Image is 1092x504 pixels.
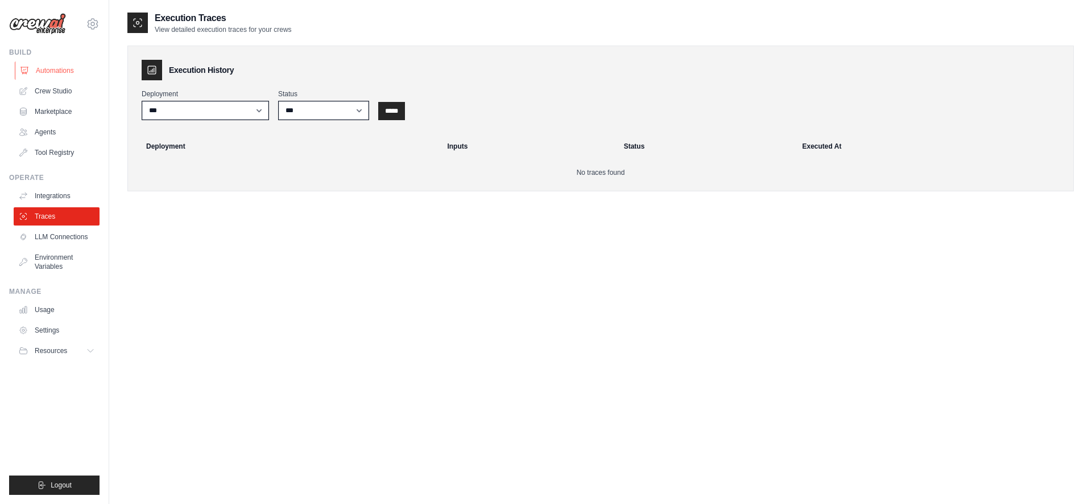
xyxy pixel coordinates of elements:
[9,13,66,35] img: Logo
[440,134,617,159] th: Inputs
[9,287,100,296] div: Manage
[14,207,100,226] a: Traces
[15,62,101,80] a: Automations
[14,187,100,205] a: Integrations
[51,481,72,490] span: Logout
[14,342,100,360] button: Resources
[14,228,100,246] a: LLM Connections
[35,346,67,355] span: Resources
[9,173,100,182] div: Operate
[155,25,292,34] p: View detailed execution traces for your crews
[142,89,269,99] label: Deployment
[133,134,440,159] th: Deployment
[9,476,100,495] button: Logout
[14,103,100,121] a: Marketplace
[14,301,100,319] a: Usage
[14,123,100,141] a: Agents
[9,48,100,57] div: Build
[14,144,100,162] a: Tool Registry
[155,11,292,25] h2: Execution Traces
[14,321,100,339] a: Settings
[169,64,234,76] h3: Execution History
[796,134,1069,159] th: Executed At
[14,82,100,100] a: Crew Studio
[278,89,369,99] label: Status
[14,248,100,276] a: Environment Variables
[617,134,796,159] th: Status
[142,168,1060,177] p: No traces found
